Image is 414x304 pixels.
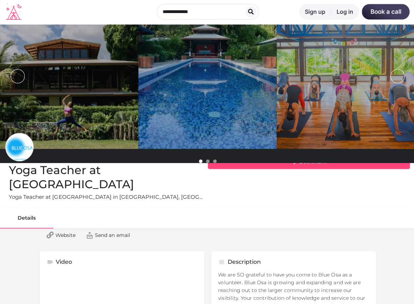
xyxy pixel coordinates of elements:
div: prev [11,70,25,84]
div: next [389,70,403,84]
a: Listing logo [5,133,34,162]
a: Log in [330,5,358,20]
a: Send an email [81,228,135,243]
span: Send an email [95,232,130,239]
h5: Video [56,258,72,266]
a: Sign up [298,5,330,20]
a: Website [41,228,81,243]
h5: Description [227,258,260,266]
span: Website [55,232,76,239]
h2: Yoga Teacher at [GEOGRAPHIC_DATA] in [GEOGRAPHIC_DATA], [GEOGRAPHIC_DATA] [9,193,204,201]
h1: Yoga Teacher at [GEOGRAPHIC_DATA] [9,155,204,192]
a: Book a call [361,5,408,20]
